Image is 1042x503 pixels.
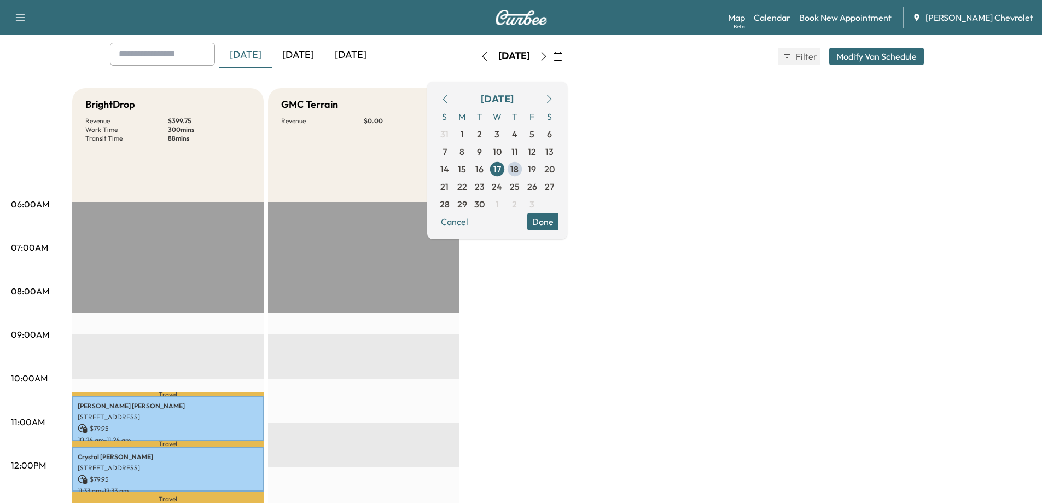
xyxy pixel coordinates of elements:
span: [PERSON_NAME] Chevrolet [925,11,1033,24]
h5: BrightDrop [85,97,135,112]
span: 8 [459,145,464,158]
span: 31 [440,128,449,141]
span: 27 [545,180,554,193]
span: 4 [512,128,517,141]
p: $ 0.00 [364,117,446,125]
span: 30 [474,198,485,211]
span: 15 [458,163,466,176]
p: $ 79.95 [78,475,258,484]
img: Curbee Logo [495,10,548,25]
span: 5 [529,128,534,141]
span: W [488,108,506,125]
p: Work Time [85,125,168,134]
div: [DATE] [324,43,377,68]
span: F [523,108,541,125]
span: 19 [528,163,536,176]
span: 1 [461,128,464,141]
span: 3 [494,128,499,141]
span: Filter [796,50,816,63]
p: 12:00PM [11,459,46,472]
a: Calendar [754,11,790,24]
span: 18 [510,163,519,176]
p: Revenue [85,117,168,125]
span: 2 [477,128,482,141]
h5: GMC Terrain [281,97,338,112]
p: Travel [72,441,264,447]
span: 6 [547,128,552,141]
p: 06:00AM [11,198,49,211]
span: 20 [544,163,555,176]
span: 22 [457,180,467,193]
span: 21 [440,180,449,193]
p: Crystal [PERSON_NAME] [78,453,258,461]
span: 3 [529,198,534,211]
span: 1 [496,198,499,211]
a: Book New Appointment [799,11,892,24]
span: 17 [493,163,501,176]
p: [PERSON_NAME] [PERSON_NAME] [78,402,258,411]
p: Revenue [281,117,364,125]
p: [STREET_ADDRESS] [78,464,258,472]
span: 24 [492,180,502,193]
span: 14 [440,163,449,176]
p: $ 399.75 [168,117,251,125]
span: 10 [493,145,502,158]
div: [DATE] [481,91,514,107]
div: Beta [734,22,745,31]
span: 29 [457,198,467,211]
span: M [453,108,471,125]
span: 9 [477,145,482,158]
span: T [471,108,488,125]
p: Transit Time [85,134,168,143]
button: Cancel [436,213,473,230]
button: Filter [778,48,820,65]
p: 10:00AM [11,372,48,385]
p: 09:00AM [11,328,49,341]
button: Modify Van Schedule [829,48,924,65]
span: 12 [528,145,536,158]
span: S [541,108,558,125]
span: S [436,108,453,125]
span: 28 [440,198,450,211]
span: 25 [510,180,520,193]
p: 07:00AM [11,241,48,254]
p: 88 mins [168,134,251,143]
div: [DATE] [272,43,324,68]
span: 7 [443,145,447,158]
p: $ 79.95 [78,424,258,433]
span: 11 [511,145,518,158]
div: [DATE] [219,43,272,68]
span: T [506,108,523,125]
p: 11:33 am - 12:33 pm [78,487,258,495]
div: [DATE] [498,49,530,63]
p: 11:00AM [11,415,45,429]
p: 10:24 am - 11:24 am [78,436,258,444]
span: 23 [475,180,485,193]
a: MapBeta [728,11,745,24]
p: Travel [72,392,264,396]
span: 26 [527,180,537,193]
p: 300 mins [168,125,251,134]
span: 13 [545,145,554,158]
p: [STREET_ADDRESS] [78,413,258,421]
span: 16 [475,163,484,176]
span: 2 [512,198,517,211]
button: Done [527,213,558,230]
p: 08:00AM [11,285,49,298]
